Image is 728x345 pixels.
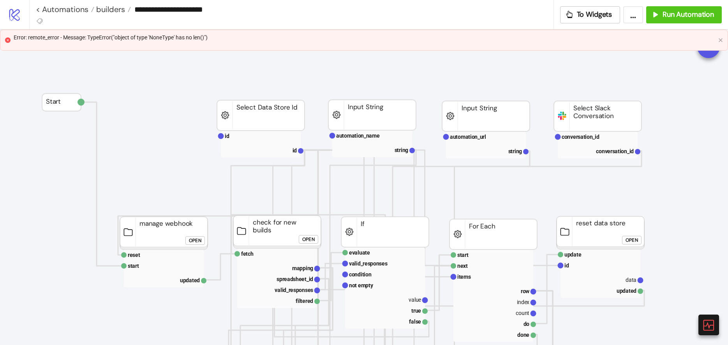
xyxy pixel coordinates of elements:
[128,252,140,258] text: reset
[409,297,421,303] text: value
[292,265,313,271] text: mapping
[622,236,642,244] button: Open
[293,147,297,154] text: id
[5,37,11,43] span: close-circle
[457,252,469,258] text: start
[241,251,254,257] text: fetch
[395,147,409,153] text: string
[521,288,530,294] text: row
[185,236,205,245] button: Open
[277,276,313,282] text: spreadsheet_id
[349,260,388,267] text: valid_responses
[189,236,201,245] div: Open
[349,271,372,278] text: condition
[275,287,313,293] text: valid_responses
[349,282,374,288] text: not empty
[336,133,380,139] text: automation_name
[302,235,315,244] div: Open
[225,133,229,139] text: id
[564,251,582,258] text: update
[128,263,139,269] text: start
[14,33,715,42] div: Error: remote_error - Message: TypeError("object of type 'NoneType' has no len()")
[626,277,636,283] text: data
[94,5,131,13] a: builders
[457,263,468,269] text: next
[450,134,486,140] text: automation_url
[516,310,529,316] text: count
[626,236,638,245] div: Open
[564,262,569,269] text: id
[517,299,529,305] text: index
[349,249,370,256] text: evaluate
[299,235,318,244] button: Open
[457,274,471,280] text: items
[560,6,620,23] button: To Widgets
[36,5,94,13] a: < Automations
[94,4,125,14] span: builders
[508,148,522,154] text: string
